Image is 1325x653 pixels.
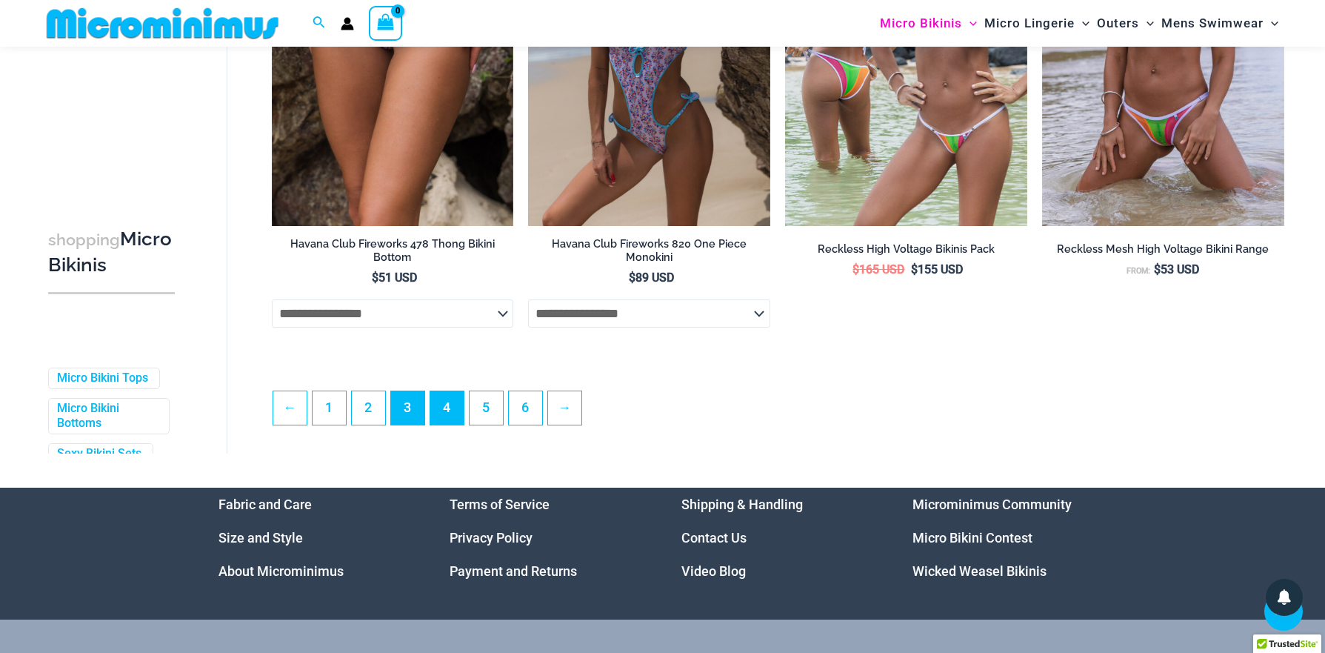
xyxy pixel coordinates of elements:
span: $ [1154,262,1161,276]
nav: Menu [218,488,413,588]
a: Privacy Policy [450,530,533,546]
nav: Product Pagination [272,391,1284,434]
h3: Micro Bikinis [48,227,175,278]
span: Outers [1097,4,1139,42]
a: Microminimus Community [912,497,1072,512]
a: OutersMenu ToggleMenu Toggle [1093,4,1158,42]
span: shopping [48,231,120,249]
span: Micro Bikinis [880,4,962,42]
span: From: [1127,266,1150,276]
bdi: 51 USD [372,271,417,285]
a: Terms of Service [450,497,550,512]
aside: Footer Widget 2 [450,488,644,588]
a: Mens SwimwearMenu ToggleMenu Toggle [1158,4,1282,42]
bdi: 155 USD [911,262,963,276]
nav: Site Navigation [874,2,1285,44]
span: Mens Swimwear [1161,4,1264,42]
a: Reckless Mesh High Voltage Bikini Range [1042,242,1284,262]
span: Menu Toggle [1139,4,1154,42]
a: Micro Bikini Bottoms [57,401,158,432]
span: Menu Toggle [1264,4,1278,42]
a: Page 1 [313,391,346,425]
a: Page 4 [430,391,464,425]
a: Contact Us [681,530,747,546]
span: $ [629,271,635,285]
a: Fabric and Care [218,497,312,512]
a: Micro BikinisMenu ToggleMenu Toggle [876,4,981,42]
h2: Havana Club Fireworks 820 One Piece Monokini [528,237,770,265]
nav: Menu [681,488,876,588]
a: Page 6 [509,391,542,425]
a: Page 5 [470,391,503,425]
span: Menu Toggle [962,4,977,42]
a: → [548,391,581,425]
span: $ [852,262,859,276]
h2: Reckless Mesh High Voltage Bikini Range [1042,242,1284,256]
a: Payment and Returns [450,563,577,579]
a: Search icon link [313,14,326,33]
a: About Microminimus [218,563,344,579]
a: Havana Club Fireworks 820 One Piece Monokini [528,237,770,271]
a: Size and Style [218,530,303,546]
aside: Footer Widget 1 [218,488,413,588]
nav: Menu [450,488,644,588]
a: Page 2 [352,391,385,425]
span: $ [372,271,378,285]
aside: Footer Widget 4 [912,488,1107,588]
aside: Footer Widget 3 [681,488,876,588]
span: Micro Lingerie [984,4,1075,42]
img: MM SHOP LOGO FLAT [41,7,284,40]
a: Micro Bikini Contest [912,530,1032,546]
a: Sexy Bikini Sets [57,447,141,463]
h2: Reckless High Voltage Bikinis Pack [785,242,1027,256]
a: Micro Bikini Tops [57,371,148,386]
span: Page 3 [391,391,424,425]
a: Micro LingerieMenu ToggleMenu Toggle [981,4,1093,42]
a: Wicked Weasel Bikinis [912,563,1047,579]
bdi: 165 USD [852,262,904,276]
span: $ [911,262,918,276]
a: Account icon link [341,17,354,30]
bdi: 89 USD [629,271,674,285]
a: Shipping & Handling [681,497,803,512]
a: ← [273,391,307,425]
a: Video Blog [681,563,746,579]
span: Menu Toggle [1075,4,1089,42]
a: Reckless High Voltage Bikinis Pack [785,242,1027,262]
bdi: 53 USD [1154,262,1199,276]
nav: Menu [912,488,1107,588]
a: View Shopping Cart, empty [369,6,403,40]
h2: Havana Club Fireworks 478 Thong Bikini Bottom [272,237,514,265]
a: Havana Club Fireworks 478 Thong Bikini Bottom [272,237,514,271]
